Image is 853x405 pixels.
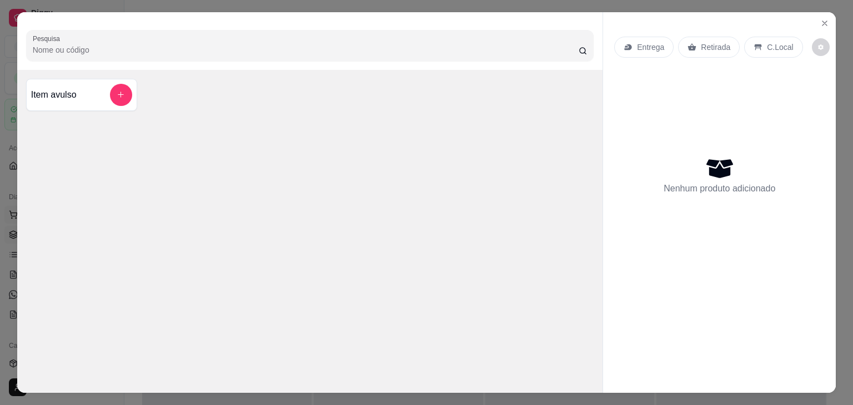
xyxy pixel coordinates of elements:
[110,84,132,106] button: add-separate-item
[767,42,793,53] p: C.Local
[33,34,64,43] label: Pesquisa
[701,42,730,53] p: Retirada
[637,42,664,53] p: Entrega
[812,38,830,56] button: decrease-product-quantity
[31,88,77,102] h4: Item avulso
[33,44,579,55] input: Pesquisa
[664,182,775,195] p: Nenhum produto adicionado
[816,14,834,32] button: Close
